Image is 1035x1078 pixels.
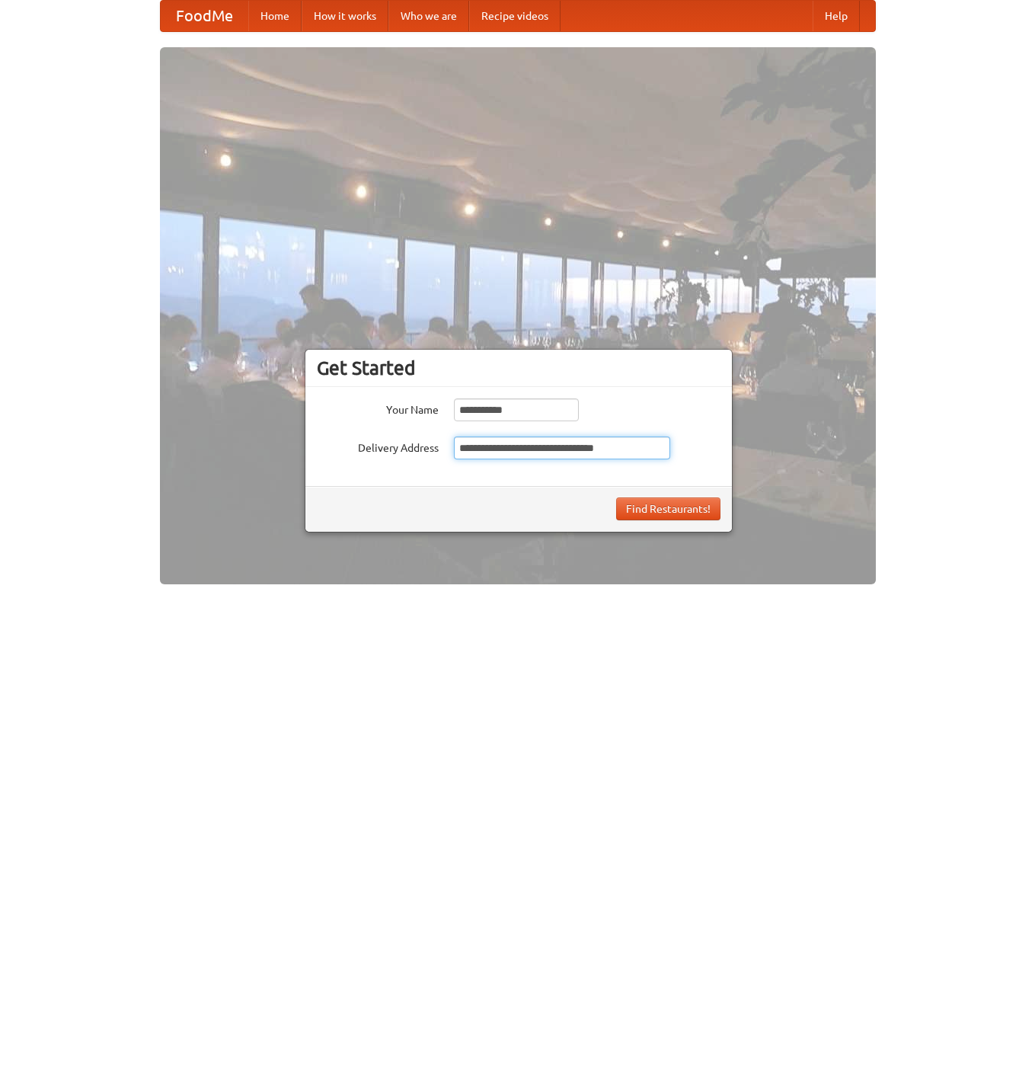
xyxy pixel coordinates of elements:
label: Your Name [317,398,439,417]
a: Help [813,1,860,31]
a: Home [248,1,302,31]
label: Delivery Address [317,437,439,456]
a: FoodMe [161,1,248,31]
a: Recipe videos [469,1,561,31]
a: Who we are [388,1,469,31]
button: Find Restaurants! [616,497,720,520]
h3: Get Started [317,357,720,379]
a: How it works [302,1,388,31]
